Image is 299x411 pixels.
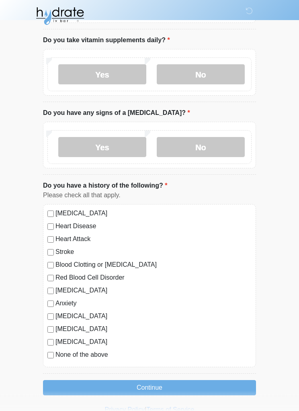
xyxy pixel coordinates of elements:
label: None of the above [55,350,252,360]
label: Red Blood Cell Disorder [55,273,252,283]
label: Blood Clotting or [MEDICAL_DATA] [55,260,252,270]
label: [MEDICAL_DATA] [55,209,252,219]
label: Yes [58,65,146,85]
img: Hydrate IV Bar - Glendale Logo [35,6,85,26]
input: [MEDICAL_DATA] [47,211,54,217]
label: Anxiety [55,299,252,309]
input: Anxiety [47,301,54,307]
input: Red Blood Cell Disorder [47,275,54,282]
input: [MEDICAL_DATA] [47,339,54,346]
label: Do you take vitamin supplements daily? [43,36,170,45]
input: Blood Clotting or [MEDICAL_DATA] [47,262,54,269]
div: Please check all that apply. [43,191,256,200]
input: [MEDICAL_DATA] [47,314,54,320]
input: None of the above [47,352,54,359]
label: [MEDICAL_DATA] [55,325,252,334]
label: Do you have any signs of a [MEDICAL_DATA]? [43,108,190,118]
input: Heart Disease [47,224,54,230]
label: Heart Disease [55,222,252,231]
label: No [157,137,245,157]
input: Heart Attack [47,237,54,243]
label: Heart Attack [55,235,252,244]
label: [MEDICAL_DATA] [55,337,252,347]
label: No [157,65,245,85]
label: Stroke [55,247,252,257]
input: [MEDICAL_DATA] [47,327,54,333]
label: [MEDICAL_DATA] [55,286,252,296]
input: [MEDICAL_DATA] [47,288,54,294]
label: Do you have a history of the following? [43,181,167,191]
button: Continue [43,380,256,396]
label: [MEDICAL_DATA] [55,312,252,321]
label: Yes [58,137,146,157]
input: Stroke [47,249,54,256]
